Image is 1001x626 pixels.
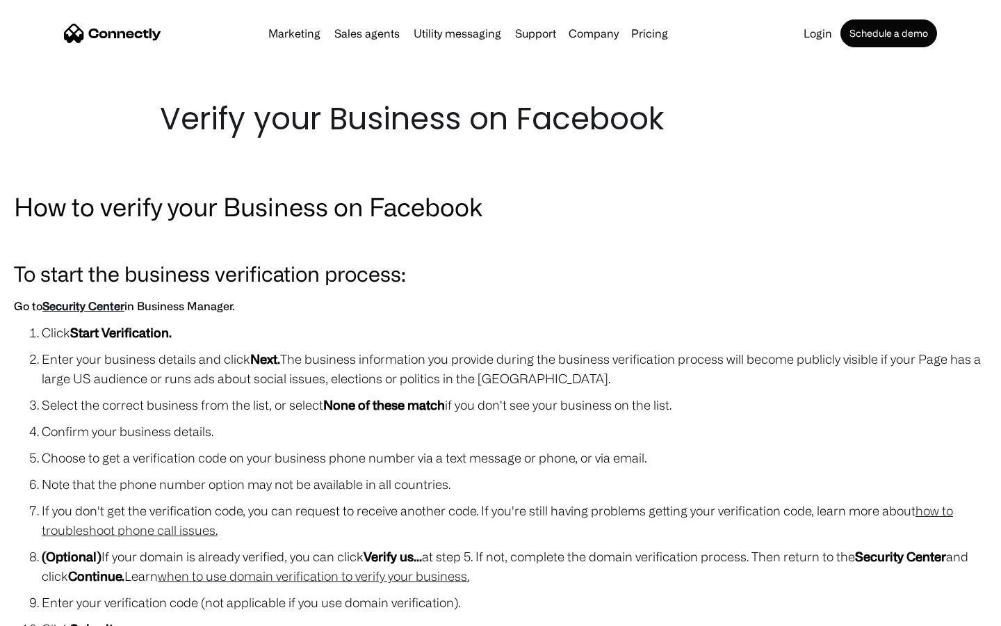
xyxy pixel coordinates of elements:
strong: Start Verification. [70,326,172,339]
a: Security Center [42,300,124,312]
a: when to use domain verification to verify your business. [158,569,469,583]
a: Support [510,28,562,39]
strong: Security Center [855,549,946,563]
h3: To start the business verification process: [14,257,987,289]
a: Utility messaging [408,28,507,39]
li: Select the correct business from the list, or select if you don't see your business on the list. [42,395,987,415]
h1: Verify your Business on Facebook [160,97,841,141]
li: Enter your verification code (not applicable if you use domain verification). [42,593,987,612]
li: Click [42,323,987,342]
strong: Next. [250,352,280,366]
strong: Continue. [68,569,124,583]
li: Choose to get a verification code on your business phone number via a text message or phone, or v... [42,448,987,467]
div: Company [569,24,619,43]
a: Login [798,28,838,39]
a: Pricing [626,28,674,39]
p: ‍ [14,231,987,250]
aside: Language selected: English [14,602,83,621]
ul: Language list [28,602,83,621]
a: Marketing [263,28,326,39]
li: If you don't get the verification code, you can request to receive another code. If you're still ... [42,501,987,540]
a: Sales agents [329,28,405,39]
h6: Go to in Business Manager. [14,296,987,316]
li: If your domain is already verified, you can click at step 5. If not, complete the domain verifica... [42,547,987,586]
h2: How to verify your Business on Facebook [14,189,987,224]
li: Enter your business details and click The business information you provide during the business ve... [42,349,987,388]
strong: Verify us... [364,549,422,563]
a: Schedule a demo [840,19,937,47]
strong: (Optional) [42,549,101,563]
li: Note that the phone number option may not be available in all countries. [42,474,987,494]
strong: None of these match [323,398,445,412]
li: Confirm your business details. [42,422,987,441]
